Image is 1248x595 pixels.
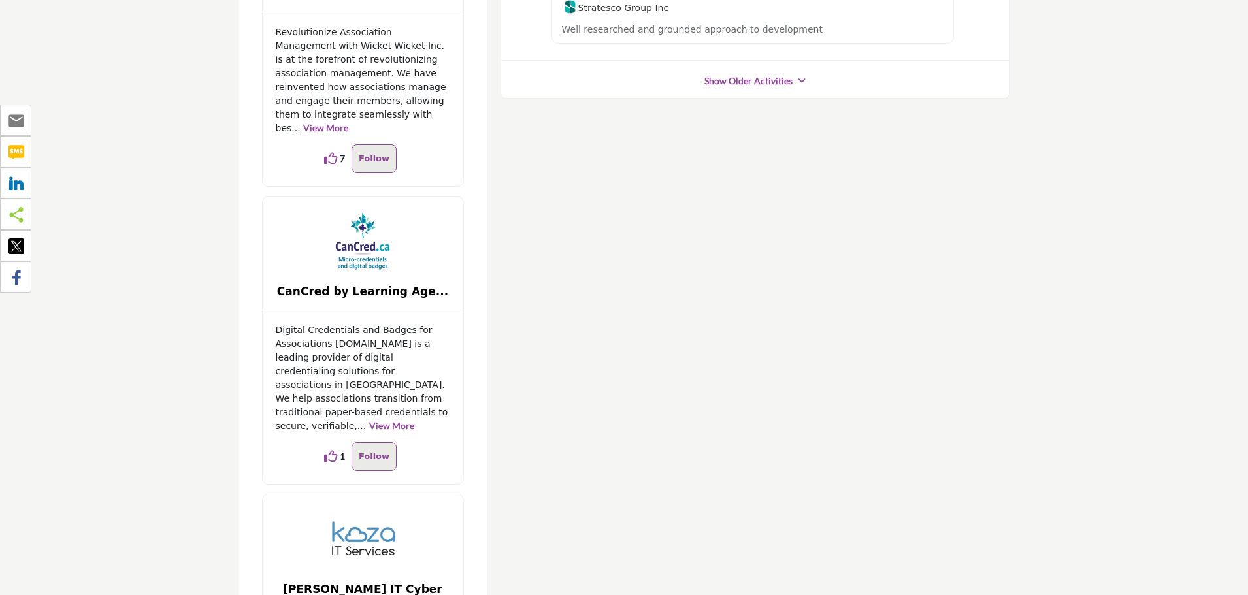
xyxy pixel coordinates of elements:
p: Well researched and grounded approach to development [562,23,944,37]
button: Follow [352,144,397,173]
span: ... [291,123,300,133]
span: 1 [340,449,345,463]
span: Stratesco Group Inc [562,3,669,13]
img: CanCred by Learning Agents [330,210,395,275]
button: Follow [352,442,397,471]
span: 7 [340,152,345,165]
a: View More [369,420,414,431]
p: Follow [359,151,389,167]
img: Koza IT Cyber Security Services [330,507,395,573]
b: CanCred by Learning Agents [263,284,463,298]
p: Revolutionize Association Management with Wicket Wicket Inc. is at the forefront of revolutionizi... [276,25,450,135]
a: Show Older Activities [704,74,793,88]
span: ... [357,421,366,431]
a: CanCred by Learning Age... [263,284,463,298]
a: imageStratesco Group Inc [562,3,669,13]
a: View More [303,122,348,133]
p: Digital Credentials and Badges for Associations [DOMAIN_NAME] is a leading provider of digital cr... [276,323,450,433]
p: Follow [359,449,389,464]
